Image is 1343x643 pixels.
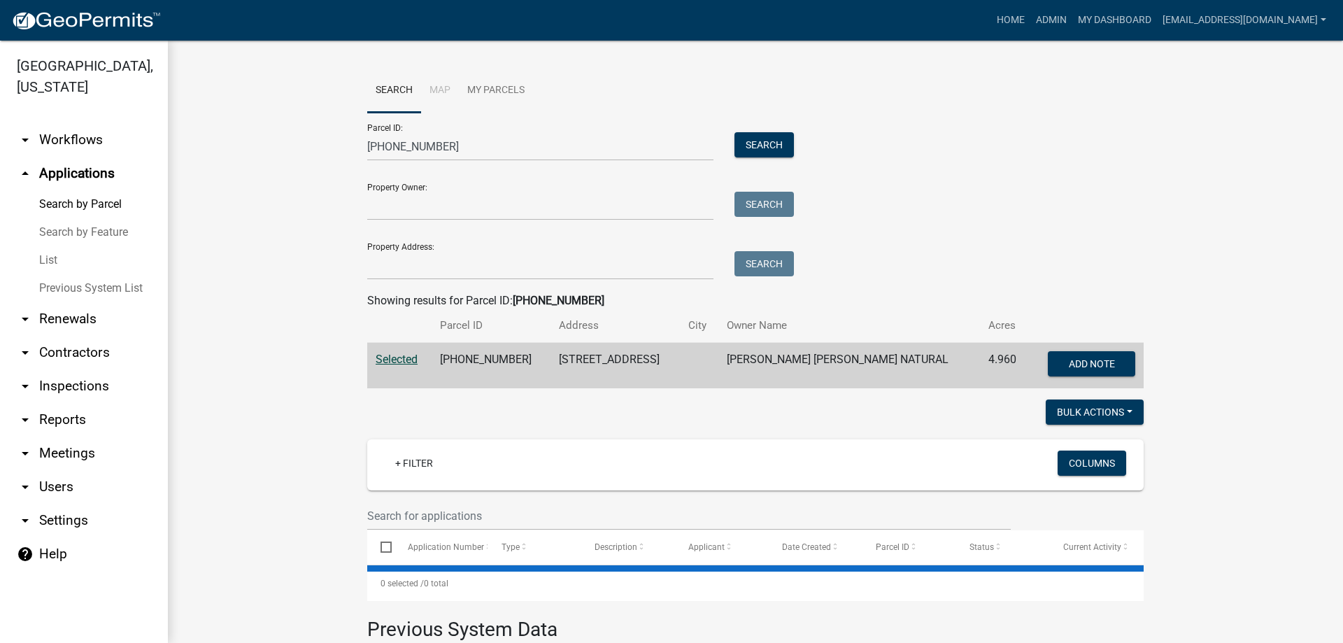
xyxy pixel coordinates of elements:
[550,343,679,389] td: [STREET_ADDRESS]
[769,530,862,564] datatable-header-cell: Date Created
[956,530,1050,564] datatable-header-cell: Status
[17,344,34,361] i: arrow_drop_down
[688,542,725,552] span: Applicant
[17,132,34,148] i: arrow_drop_down
[980,309,1029,342] th: Acres
[432,309,550,342] th: Parcel ID
[1072,7,1157,34] a: My Dashboard
[1068,358,1114,369] span: Add Note
[595,542,637,552] span: Description
[876,542,909,552] span: Parcel ID
[17,512,34,529] i: arrow_drop_down
[1063,542,1121,552] span: Current Activity
[991,7,1030,34] a: Home
[367,292,1144,309] div: Showing results for Parcel ID:
[581,530,675,564] datatable-header-cell: Description
[675,530,769,564] datatable-header-cell: Applicant
[734,251,794,276] button: Search
[17,165,34,182] i: arrow_drop_up
[718,309,980,342] th: Owner Name
[432,343,550,389] td: [PHONE_NUMBER]
[782,542,831,552] span: Date Created
[969,542,994,552] span: Status
[17,411,34,428] i: arrow_drop_down
[408,542,484,552] span: Application Number
[1157,7,1332,34] a: [EMAIL_ADDRESS][DOMAIN_NAME]
[488,530,581,564] datatable-header-cell: Type
[734,192,794,217] button: Search
[381,579,424,588] span: 0 selected /
[384,451,444,476] a: + Filter
[862,530,956,564] datatable-header-cell: Parcel ID
[459,69,533,113] a: My Parcels
[17,445,34,462] i: arrow_drop_down
[367,502,1011,530] input: Search for applications
[1030,7,1072,34] a: Admin
[394,530,488,564] datatable-header-cell: Application Number
[680,309,718,342] th: City
[367,566,1144,601] div: 0 total
[1048,351,1135,376] button: Add Note
[502,542,520,552] span: Type
[1058,451,1126,476] button: Columns
[17,311,34,327] i: arrow_drop_down
[367,69,421,113] a: Search
[513,294,604,307] strong: [PHONE_NUMBER]
[17,479,34,495] i: arrow_drop_down
[367,530,394,564] datatable-header-cell: Select
[17,378,34,395] i: arrow_drop_down
[980,343,1029,389] td: 4.960
[718,343,980,389] td: [PERSON_NAME] [PERSON_NAME] NATURAL
[376,353,418,366] a: Selected
[550,309,679,342] th: Address
[1046,400,1144,425] button: Bulk Actions
[734,132,794,157] button: Search
[17,546,34,563] i: help
[1050,530,1144,564] datatable-header-cell: Current Activity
